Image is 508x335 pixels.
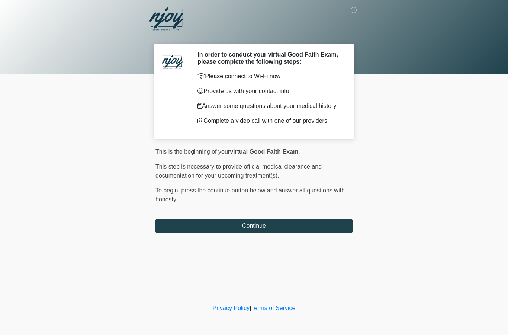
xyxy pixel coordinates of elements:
img: NJOY Restored Health & Aesthetics Logo [148,6,185,33]
span: press the continue button below and answer all questions with honesty. [155,187,345,202]
a: Terms of Service [251,305,295,311]
a: | [250,305,251,311]
button: Continue [155,219,353,233]
p: Answer some questions about your medical history [197,102,341,111]
span: . [298,149,300,155]
strong: virtual Good Faith Exam [230,149,298,155]
h2: In order to conduct your virtual Good Faith Exam, please complete the following steps: [197,51,341,65]
a: Privacy Policy [213,305,250,311]
span: This step is necessary to provide official medical clearance and documentation for your upcoming ... [155,163,322,179]
span: To begin, [155,187,181,194]
p: Complete a video call with one of our providers [197,117,341,125]
img: Agent Avatar [161,51,183,73]
p: Provide us with your contact info [197,87,341,96]
p: Please connect to Wi-Fi now [197,72,341,81]
span: This is the beginning of your [155,149,230,155]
